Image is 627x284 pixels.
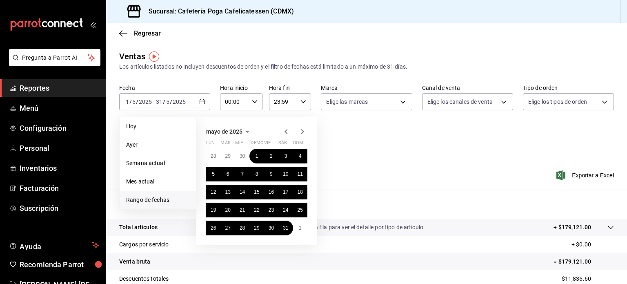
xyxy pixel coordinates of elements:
[6,59,100,68] a: Pregunta a Parrot AI
[220,85,262,91] label: Hora inicio
[20,123,99,134] span: Configuración
[206,149,220,163] button: 28 de abril de 2025
[20,183,99,194] span: Facturación
[20,203,99,214] span: Suscripción
[90,21,96,28] button: open_drawer_menu
[142,7,294,16] h3: Sucursal: Cafetería Poga Cafelicatessen (CDMX)
[225,207,230,213] abbr: 20 de mayo de 2025
[206,203,220,217] button: 19 de mayo de 2025
[241,171,244,177] abbr: 7 de mayo de 2025
[249,221,264,235] button: 29 de mayo de 2025
[119,223,158,232] p: Total artículos
[284,153,287,159] abbr: 3 de mayo de 2025
[225,153,230,159] abbr: 29 de abril de 2025
[235,167,249,181] button: 7 de mayo de 2025
[20,103,99,114] span: Menú
[264,167,278,181] button: 9 de mayo de 2025
[227,171,229,177] abbr: 6 de mayo de 2025
[240,153,245,159] abbr: 30 de abril de 2025
[299,225,302,231] abbr: 1 de junio de 2025
[422,85,513,91] label: Canal de venta
[126,159,189,168] span: Semana actual
[283,225,288,231] abbr: 31 de mayo de 2025
[283,189,288,195] abbr: 17 de mayo de 2025
[269,225,274,231] abbr: 30 de mayo de 2025
[278,149,293,163] button: 3 de mayo de 2025
[235,149,249,163] button: 30 de abril de 2025
[283,207,288,213] abbr: 24 de mayo de 2025
[211,207,216,213] abbr: 19 de mayo de 2025
[288,223,423,232] p: Da clic en la fila para ver el detalle por tipo de artículo
[20,143,99,154] span: Personal
[256,171,258,177] abbr: 8 de mayo de 2025
[240,189,245,195] abbr: 14 de mayo de 2025
[326,98,368,106] span: Elige las marcas
[278,140,287,149] abbr: sábado
[212,171,215,177] abbr: 5 de mayo de 2025
[132,98,136,105] input: --
[134,29,161,37] span: Regresar
[235,185,249,199] button: 14 de mayo de 2025
[264,203,278,217] button: 23 de mayo de 2025
[240,207,245,213] abbr: 21 de mayo de 2025
[119,275,169,283] p: Descuentos totales
[293,221,307,235] button: 1 de junio de 2025
[293,185,307,199] button: 18 de mayo de 2025
[264,221,278,235] button: 30 de mayo de 2025
[254,189,259,195] abbr: 15 de mayo de 2025
[321,85,412,91] label: Marca
[235,203,249,217] button: 21 de mayo de 2025
[571,240,614,249] p: + $0.00
[293,167,307,181] button: 11 de mayo de 2025
[298,171,303,177] abbr: 11 de mayo de 2025
[278,203,293,217] button: 24 de mayo de 2025
[119,50,145,63] div: Ventas
[269,207,274,213] abbr: 23 de mayo de 2025
[256,153,258,159] abbr: 1 de mayo de 2025
[220,140,230,149] abbr: martes
[293,149,307,163] button: 4 de mayo de 2025
[126,177,189,186] span: Mes actual
[264,149,278,163] button: 2 de mayo de 2025
[264,140,271,149] abbr: viernes
[149,51,159,62] img: Tooltip marker
[206,221,220,235] button: 26 de mayo de 2025
[554,223,591,232] p: + $179,121.00
[249,203,264,217] button: 22 de mayo de 2025
[249,149,264,163] button: 1 de mayo de 2025
[278,221,293,235] button: 31 de mayo de 2025
[172,98,186,105] input: ----
[20,240,89,250] span: Ayuda
[163,98,165,105] span: /
[235,140,243,149] abbr: miércoles
[254,225,259,231] abbr: 29 de mayo de 2025
[206,127,252,136] button: mayo de 2025
[9,49,100,66] button: Pregunta a Parrot AI
[427,98,493,106] span: Elige los canales de venta
[211,225,216,231] abbr: 26 de mayo de 2025
[270,153,273,159] abbr: 2 de mayo de 2025
[20,83,99,94] span: Reportes
[153,98,155,105] span: -
[225,189,230,195] abbr: 13 de mayo de 2025
[270,171,273,177] abbr: 9 de mayo de 2025
[126,122,189,131] span: Hoy
[220,203,235,217] button: 20 de mayo de 2025
[170,98,172,105] span: /
[269,189,274,195] abbr: 16 de mayo de 2025
[119,63,614,71] div: Los artículos listados no incluyen descuentos de orden y el filtro de fechas está limitado a un m...
[119,257,150,266] p: Venta bruta
[119,199,614,209] p: Resumen
[293,203,307,217] button: 25 de mayo de 2025
[558,170,614,180] button: Exportar a Excel
[220,221,235,235] button: 27 de mayo de 2025
[211,189,216,195] abbr: 12 de mayo de 2025
[249,140,298,149] abbr: jueves
[206,185,220,199] button: 12 de mayo de 2025
[298,189,303,195] abbr: 18 de mayo de 2025
[206,140,215,149] abbr: lunes
[278,185,293,199] button: 17 de mayo de 2025
[129,98,132,105] span: /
